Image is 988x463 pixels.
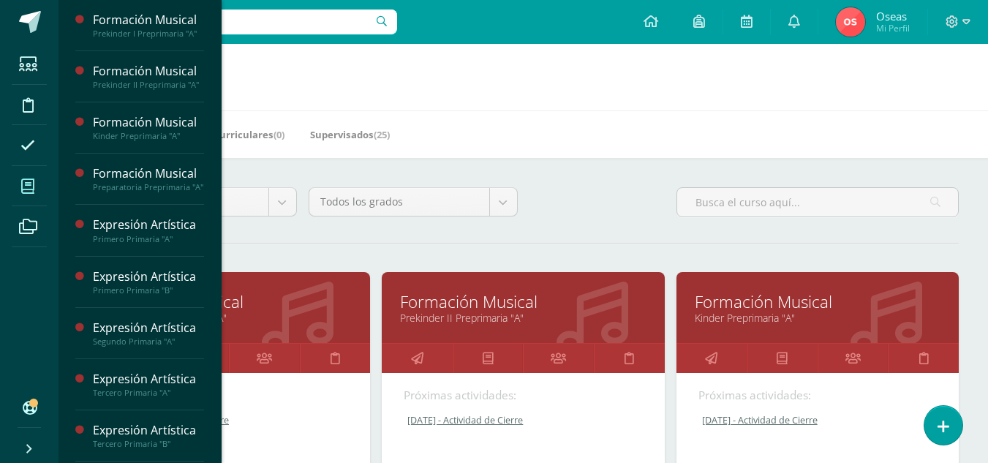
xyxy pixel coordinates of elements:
input: Busca el curso aquí... [677,188,958,217]
div: Formación Musical [93,114,204,131]
div: Preparatoria Preprimaria "A" [93,182,204,192]
a: [DATE] - Actividad de Cierre [404,414,644,426]
a: Expresión ArtísticaPrimero Primaria "A" [93,217,204,244]
a: Expresión ArtísticaTercero Primaria "B" [93,422,204,449]
div: Expresión Artística [93,371,204,388]
a: Expresión ArtísticaPrimero Primaria "B" [93,268,204,296]
div: Kinder Preprimaria "A" [93,131,204,141]
a: Formación MusicalPrekinder I Preprimaria "A" [93,12,204,39]
div: Tercero Primaria "A" [93,388,204,398]
div: Formación Musical [93,63,204,80]
div: Prekinder I Preprimaria "A" [93,29,204,39]
a: Formación MusicalPreparatoria Preprimaria "A" [93,165,204,192]
a: Supervisados(25) [310,123,390,146]
a: Formación MusicalPrekinder II Preprimaria "A" [93,63,204,90]
span: Oseas [876,9,910,23]
a: Prekinder I Preprimaria "A" [106,311,352,325]
a: [DATE] - Actividad de Cierre [110,414,350,426]
a: Formación MusicalKinder Preprimaria "A" [93,114,204,141]
div: Primero Primaria "A" [93,234,204,244]
div: Formación Musical [93,165,204,182]
a: Prekinder II Preprimaria "A" [400,311,646,325]
span: (25) [374,128,390,141]
div: Expresión Artística [93,268,204,285]
div: Expresión Artística [93,217,204,233]
div: Expresión Artística [93,422,204,439]
a: Kinder Preprimaria "A" [695,311,940,325]
a: Formación Musical [106,290,352,313]
div: Próximas actividades: [404,388,642,403]
div: Próximas actividades: [698,388,937,403]
img: c1e085937ed53ba2d441701328729041.png [836,7,865,37]
a: [DATE] - Actividad de Cierre [698,414,938,426]
div: Tercero Primaria "B" [93,439,204,449]
a: Todos los grados [309,188,517,216]
a: Expresión ArtísticaSegundo Primaria "A" [93,320,204,347]
div: Prekinder II Preprimaria "A" [93,80,204,90]
span: (0) [274,128,284,141]
span: Todos los grados [320,188,478,216]
div: Expresión Artística [93,320,204,336]
a: Formación Musical [400,290,646,313]
a: Expresión ArtísticaTercero Primaria "A" [93,371,204,398]
div: Primero Primaria "B" [93,285,204,296]
div: Segundo Primaria "A" [93,336,204,347]
a: Formación Musical [695,290,940,313]
input: Busca un usuario... [68,10,397,34]
a: Mis Extracurriculares(0) [170,123,284,146]
span: Mi Perfil [876,22,910,34]
div: Formación Musical [93,12,204,29]
div: Próximas actividades: [110,388,348,403]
